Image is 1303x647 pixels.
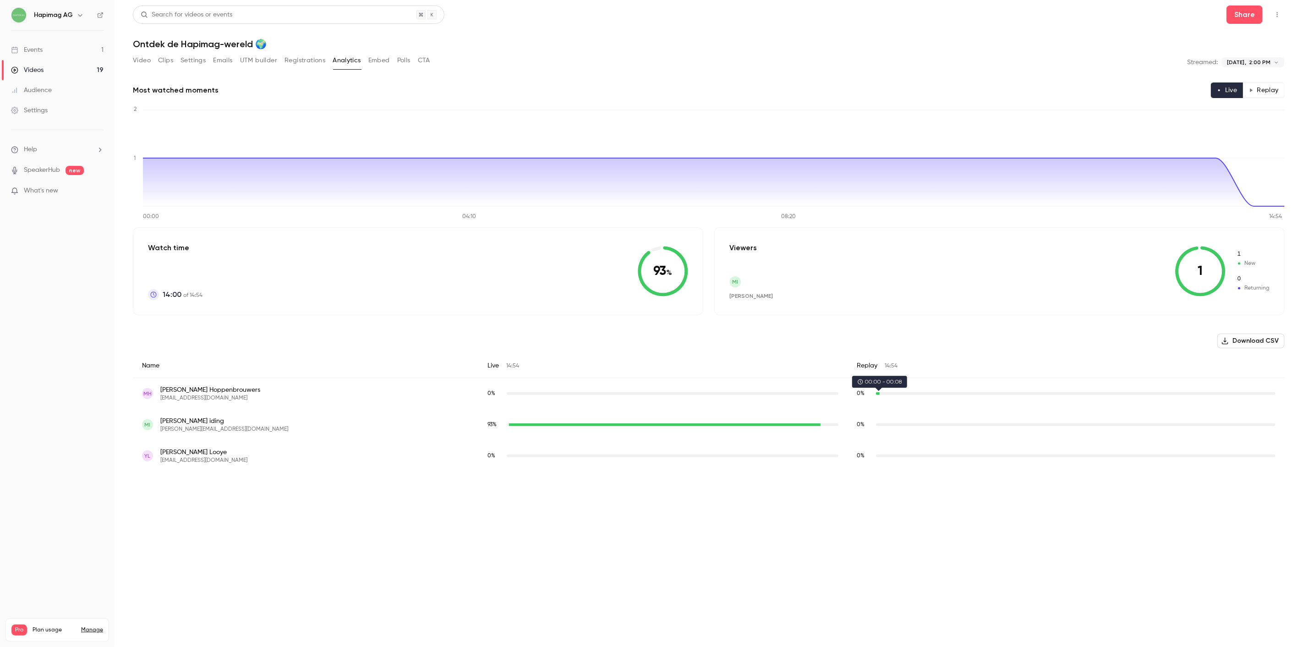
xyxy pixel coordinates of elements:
tspan: 14:54 [1269,214,1282,220]
span: [PERSON_NAME] iding [160,417,288,426]
span: Live watch time [487,389,502,398]
span: [DATE], [1227,58,1246,66]
div: Replay [848,354,1285,378]
div: haaklooye@gmail.com [133,440,1285,472]
h2: Most watched moments [133,85,219,96]
span: 14:00 [163,289,181,300]
button: Live [1211,82,1243,98]
span: 93 % [487,422,497,428]
button: Top Bar Actions [1270,7,1285,22]
span: Plan usage [33,626,76,634]
span: Live watch time [487,452,502,460]
button: CTA [418,53,430,68]
button: Polls [397,53,411,68]
span: [PERSON_NAME] Hoppenbrouwers [160,385,260,395]
span: [PERSON_NAME] [729,293,773,299]
span: Replay watch time [857,452,871,460]
button: Clips [158,53,173,68]
button: Download CSV [1217,334,1285,348]
span: New [1237,259,1270,268]
span: [PERSON_NAME][EMAIL_ADDRESS][DOMAIN_NAME] [160,426,288,433]
span: Returning [1237,284,1270,292]
img: Hapimag AG [11,8,26,22]
a: SpeakerHub [24,165,60,175]
span: 0 % [857,453,865,459]
span: 14:54 [885,363,898,369]
div: Audience [11,86,52,95]
div: Events [11,45,43,55]
span: YL [145,452,151,460]
span: 0 % [487,391,495,396]
h6: Hapimag AG [34,11,73,20]
span: 2:00 PM [1249,58,1271,66]
button: Emails [213,53,232,68]
p: of 14:54 [163,289,203,300]
button: Embed [368,53,390,68]
tspan: 00:00 [143,214,159,220]
div: Name [133,354,478,378]
span: Mi [733,278,739,286]
span: Pro [11,625,27,636]
tspan: 2 [134,107,137,112]
div: Settings [11,106,48,115]
span: 0 % [487,453,495,459]
span: 0 % [857,422,865,428]
button: Registrations [285,53,325,68]
div: m.iding@hotmail.com [133,409,1285,440]
tspan: 1 [134,156,136,161]
span: Live watch time [487,421,502,429]
span: New [1237,250,1270,258]
span: MH [143,389,152,398]
p: Viewers [729,242,757,253]
span: Help [24,145,37,154]
p: Watch time [148,242,203,253]
span: new [66,166,84,175]
div: Search for videos or events [141,10,232,20]
span: What's new [24,186,58,196]
p: Streamed: [1187,58,1218,67]
button: Settings [181,53,206,68]
button: Video [133,53,151,68]
span: 0 % [857,391,865,396]
span: Replay watch time [857,421,871,429]
span: [EMAIL_ADDRESS][DOMAIN_NAME] [160,457,247,464]
button: UTM builder [240,53,277,68]
h1: Ontdek de Hapimag-wereld 🌍 [133,38,1285,49]
span: [EMAIL_ADDRESS][DOMAIN_NAME] [160,395,260,402]
tspan: 04:10 [462,214,476,220]
span: Mi [145,421,151,429]
button: Share [1226,5,1263,24]
span: Returning [1237,275,1270,283]
div: Videos [11,66,44,75]
div: famlooye@gmail.com [133,378,1285,410]
li: help-dropdown-opener [11,145,104,154]
span: Replay watch time [857,389,871,398]
button: Analytics [333,53,361,68]
div: Live [478,354,848,378]
a: Manage [81,626,103,634]
span: 14:54 [506,363,519,369]
span: [PERSON_NAME] Looye [160,448,247,457]
tspan: 08:20 [782,214,796,220]
button: Replay [1243,82,1285,98]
